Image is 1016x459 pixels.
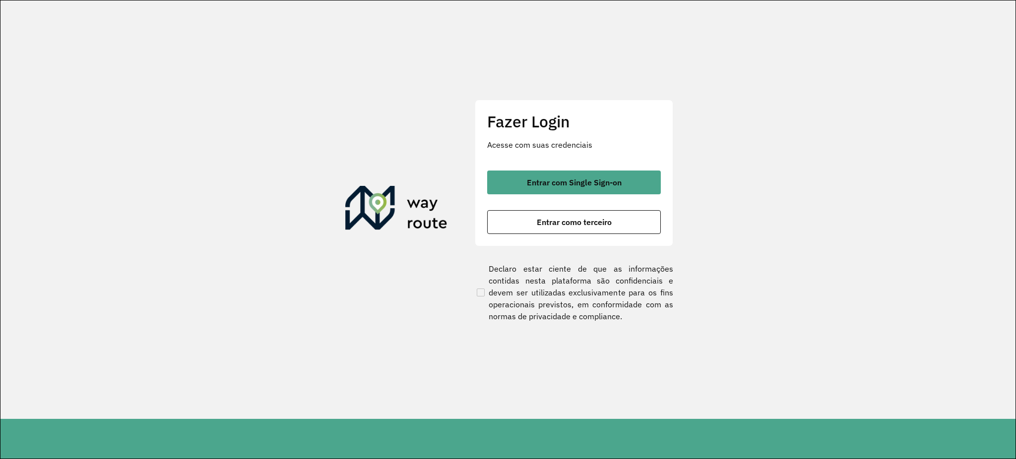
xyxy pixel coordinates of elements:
img: Roteirizador AmbevTech [345,186,447,233]
span: Entrar como terceiro [537,218,612,226]
label: Declaro estar ciente de que as informações contidas nesta plataforma são confidenciais e devem se... [475,263,673,322]
p: Acesse com suas credenciais [487,139,661,151]
button: button [487,210,661,234]
h2: Fazer Login [487,112,661,131]
button: button [487,171,661,194]
span: Entrar com Single Sign-on [527,178,622,186]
